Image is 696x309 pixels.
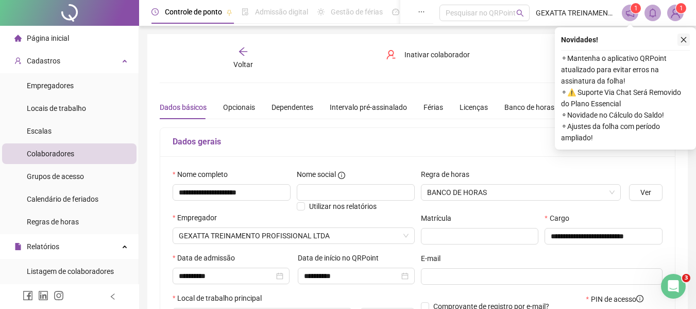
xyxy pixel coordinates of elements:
sup: 1 [631,3,641,13]
span: ⚬ ⚠️ Suporte Via Chat Será Removido do Plano Essencial [561,87,690,109]
label: E-mail [421,253,447,264]
span: clock-circle [151,8,159,15]
span: BANCO DE HORAS [427,185,615,200]
span: file-done [242,8,249,15]
span: GEXATTA TREINAMENTO PROFISSIONAL LTDA [536,7,616,19]
span: Controle de ponto [165,8,222,16]
span: Voltar [233,60,253,69]
div: Opcionais [223,102,255,113]
span: Inativar colaborador [404,49,470,60]
div: Férias [423,102,443,113]
span: Empregadores [27,82,74,90]
span: PIN de acesso [591,294,643,305]
span: Novidades ! [561,34,598,45]
label: Matrícula [421,213,458,224]
span: Utilizar nos relatórios [309,202,377,210]
span: Cadastros [27,57,60,65]
span: 1 [634,5,638,12]
label: Cargo [545,213,575,224]
span: left [109,293,116,300]
span: Locais de trabalho [27,104,86,112]
label: Regra de horas [421,169,476,180]
span: bell [648,8,657,18]
div: Intervalo pré-assinalado [330,102,407,113]
span: user-delete [386,50,396,60]
div: Licenças [460,102,488,113]
span: Relatórios [27,242,59,251]
span: Escalas [27,127,52,135]
span: ⚬ Novidade no Cálculo do Saldo! [561,109,690,121]
span: facebook [23,290,33,301]
button: Salvar [553,46,607,63]
span: Ver [640,187,651,198]
label: Nome completo [173,169,234,180]
span: Colaboradores [27,150,74,158]
label: Data de início no QRPoint [298,252,385,264]
span: Nome social [297,169,336,180]
div: Banco de horas [504,102,554,113]
span: Gestão de férias [331,8,383,16]
span: Regras de horas [27,218,79,226]
span: ⚬ Mantenha o aplicativo QRPoint atualizado para evitar erros na assinatura da folha! [561,53,690,87]
span: dashboard [392,8,399,15]
div: Dados básicos [160,102,207,113]
span: sun [317,8,325,15]
span: search [516,9,524,17]
div: Dependentes [271,102,313,113]
span: instagram [54,290,64,301]
span: ⚬ Ajustes da folha com período ampliado! [561,121,690,143]
iframe: Intercom live chat [661,274,686,299]
sup: Atualize o seu contato no menu Meus Dados [676,3,686,13]
span: linkedin [38,290,48,301]
button: Inativar colaborador [378,46,478,63]
span: arrow-left [238,46,248,57]
span: notification [625,8,635,18]
h5: Dados gerais [173,136,663,148]
span: Calendário de feriados [27,195,98,203]
span: pushpin [226,9,232,15]
span: ellipsis [418,8,425,15]
span: Grupos de acesso [27,172,84,181]
span: home [14,35,22,42]
span: file [14,243,22,250]
span: info-circle [338,172,345,179]
span: Admissão digital [255,8,308,16]
span: user-add [14,57,22,64]
span: close [680,36,687,43]
label: Empregador [173,212,224,223]
button: Ver [629,184,663,201]
span: Listagem de colaboradores [27,267,114,275]
label: Local de trabalho principal [173,292,268,304]
span: 3 [682,274,690,282]
img: 3599 [668,5,683,21]
label: Data de admissão [173,252,242,264]
span: info-circle [636,295,643,302]
span: 1 [680,5,683,12]
span: Página inicial [27,34,69,42]
span: GEXATTA TREINAMENTO PROFISSIONAL LTDA [179,228,409,243]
